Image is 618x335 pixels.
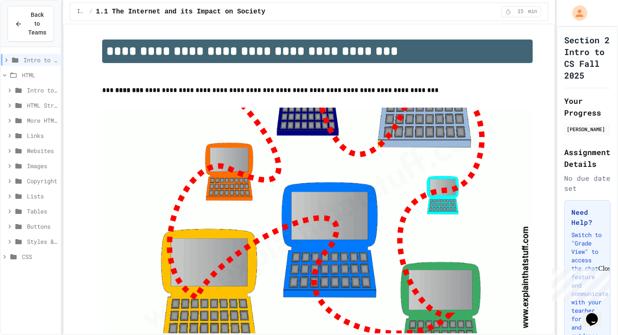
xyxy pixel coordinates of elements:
span: HTML Structure [27,101,57,110]
span: CSS [22,252,57,261]
iframe: chat widget [548,265,610,301]
span: min [528,8,537,15]
span: Intro to HTML [27,86,57,95]
span: 15 [514,8,527,15]
iframe: chat widget [583,301,610,327]
span: Websites [27,146,57,155]
span: 1.1 The Internet and its Impact on Society [96,7,265,17]
span: More HTML Tags [27,116,57,125]
div: Chat with us now!Close [3,3,58,53]
h2: Assignment Details [564,146,610,170]
span: / [90,8,92,15]
div: My Account [563,3,589,23]
span: Back to Teams [27,11,47,37]
span: Buttons [27,222,57,231]
span: Intro to the Web [77,8,86,15]
span: HTML [22,71,57,79]
h2: Your Progress [564,95,610,119]
span: Intro to the Web [24,55,57,64]
span: Copyright [27,177,57,185]
span: Links [27,131,57,140]
h1: Section 2 Intro to CS Fall 2025 [564,34,610,81]
span: Tables [27,207,57,216]
button: Back to Teams [8,6,54,42]
div: No due date set [564,173,610,193]
h3: Need Help? [571,207,603,227]
span: Styles & Colors [27,237,57,246]
span: Lists [27,192,57,200]
span: Images [27,161,57,170]
div: [PERSON_NAME] [567,125,608,133]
